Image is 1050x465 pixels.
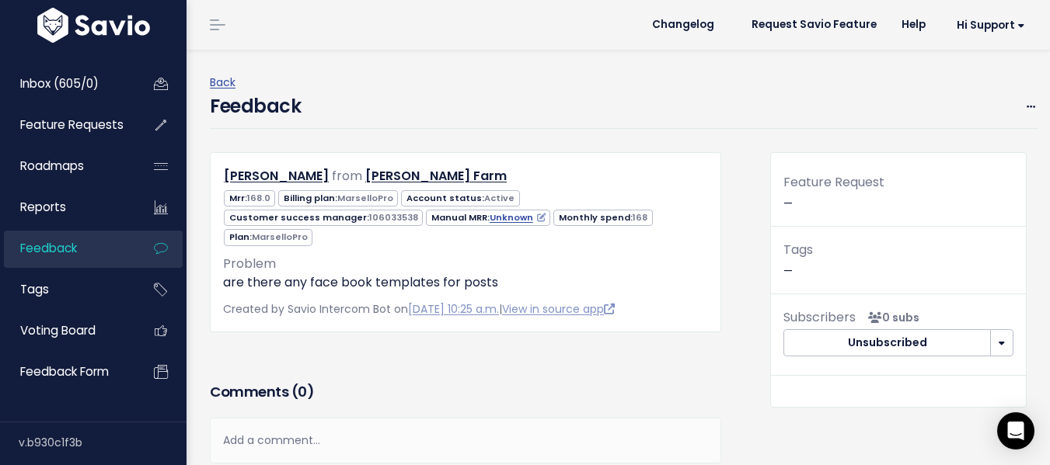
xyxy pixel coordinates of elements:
span: MarselloPro [252,231,308,243]
span: Active [484,192,515,204]
span: Mrr: [224,190,275,206]
span: Hi Support [957,19,1025,31]
span: Manual MRR: [426,210,550,226]
span: Monthly spend: [553,210,652,226]
span: from [332,167,362,185]
span: Problem [223,255,276,272]
span: Roadmaps [20,158,84,174]
a: [PERSON_NAME] Farm [365,167,507,185]
div: v.b930c1f3b [19,422,187,463]
a: Unknown [490,211,546,224]
a: [DATE] 10:25 a.m. [408,301,499,317]
span: Plan: [224,229,312,245]
a: Roadmaps [4,148,129,184]
a: Feedback form [4,354,129,390]
a: Back [210,75,235,90]
img: logo-white.9d6f32f41409.svg [33,8,154,43]
span: Voting Board [20,322,96,338]
button: Unsubscribed [783,329,992,357]
span: Feature Requests [20,116,124,133]
span: Created by Savio Intercom Bot on | [223,301,615,317]
span: Tags [783,241,813,259]
span: Reports [20,199,66,215]
span: Account status: [401,190,519,206]
a: Tags [4,272,129,307]
span: 106033538 [369,211,418,224]
div: — [771,172,1026,227]
span: 0 [298,382,307,401]
a: [PERSON_NAME] [224,167,329,185]
span: Changelog [652,19,714,30]
span: MarselloPro [337,192,393,204]
a: Inbox (605/0) [4,66,129,102]
div: Add a comment... [210,418,721,463]
span: Feedback form [20,363,109,380]
span: Customer success manager: [224,210,423,226]
span: Billing plan: [278,190,398,206]
a: View in source app [502,301,615,317]
span: 168 [633,211,647,224]
a: Voting Board [4,313,129,349]
span: 168.0 [247,192,270,204]
a: Reports [4,189,129,225]
a: Feedback [4,231,129,266]
a: Feature Requests [4,107,129,143]
p: are there any face book templates for posts [223,273,708,292]
span: Tags [20,281,49,297]
h4: Feedback [210,92,301,120]
span: Inbox (605/0) [20,75,99,92]
p: — [783,239,1013,281]
span: <p><strong>Subscribers</strong><br><br> No subscribers yet<br> </p> [862,310,919,325]
div: Open Intercom Messenger [997,412,1034,449]
a: Help [889,13,938,36]
a: Request Savio Feature [739,13,889,36]
span: Feedback [20,240,77,256]
h3: Comments ( ) [210,381,721,403]
span: Subscribers [783,308,856,326]
span: Feature Request [783,173,884,191]
a: Hi Support [938,13,1038,37]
